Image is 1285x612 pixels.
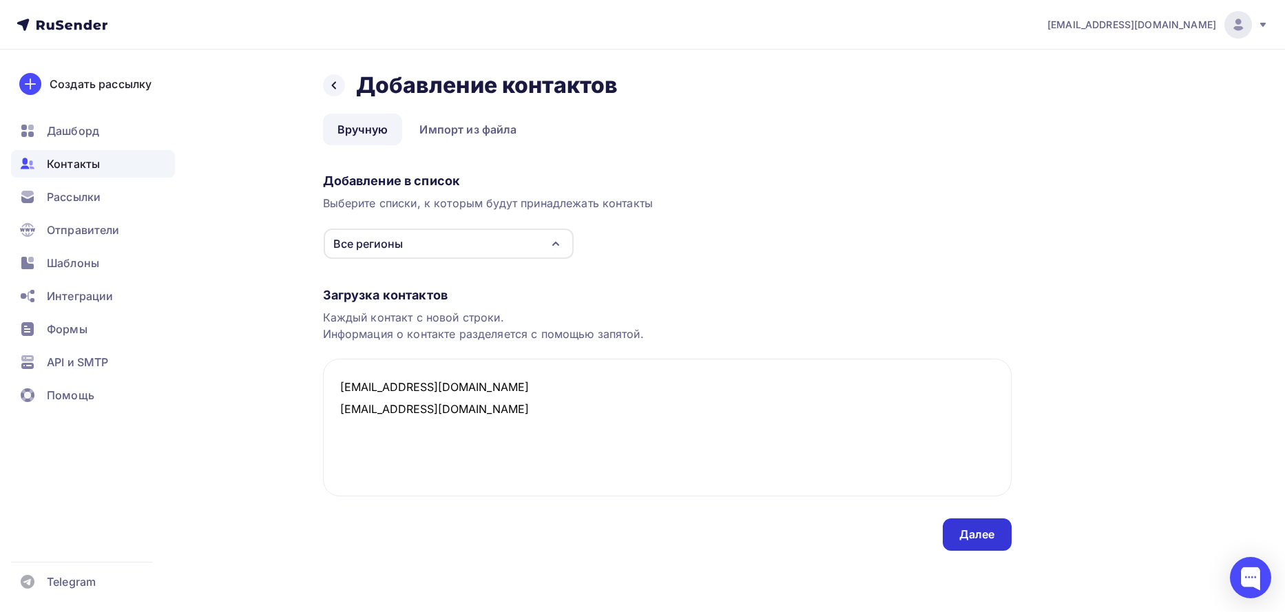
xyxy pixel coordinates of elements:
[405,114,531,145] a: Импорт из файла
[323,173,1012,189] div: Добавление в список
[323,309,1012,342] div: Каждый контакт с новой строки. Информация о контакте разделяется с помощью запятой.
[11,117,175,145] a: Дашборд
[50,76,152,92] div: Создать рассылку
[356,72,618,99] h2: Добавление контактов
[323,287,1012,304] div: Загрузка контактов
[47,189,101,205] span: Рассылки
[11,216,175,244] a: Отправители
[47,255,99,271] span: Шаблоны
[333,235,403,252] div: Все регионы
[1047,18,1216,32] span: [EMAIL_ADDRESS][DOMAIN_NAME]
[1047,11,1268,39] a: [EMAIL_ADDRESS][DOMAIN_NAME]
[323,114,403,145] a: Вручную
[323,228,574,260] button: Все регионы
[11,249,175,277] a: Шаблоны
[47,387,94,403] span: Помощь
[11,183,175,211] a: Рассылки
[47,573,96,590] span: Telegram
[47,321,87,337] span: Формы
[47,354,108,370] span: API и SMTP
[47,222,120,238] span: Отправители
[47,156,100,172] span: Контакты
[959,527,995,542] div: Далее
[47,288,113,304] span: Интеграции
[323,195,1012,211] div: Выберите списки, к которым будут принадлежать контакты
[47,123,99,139] span: Дашборд
[11,315,175,343] a: Формы
[11,150,175,178] a: Контакты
